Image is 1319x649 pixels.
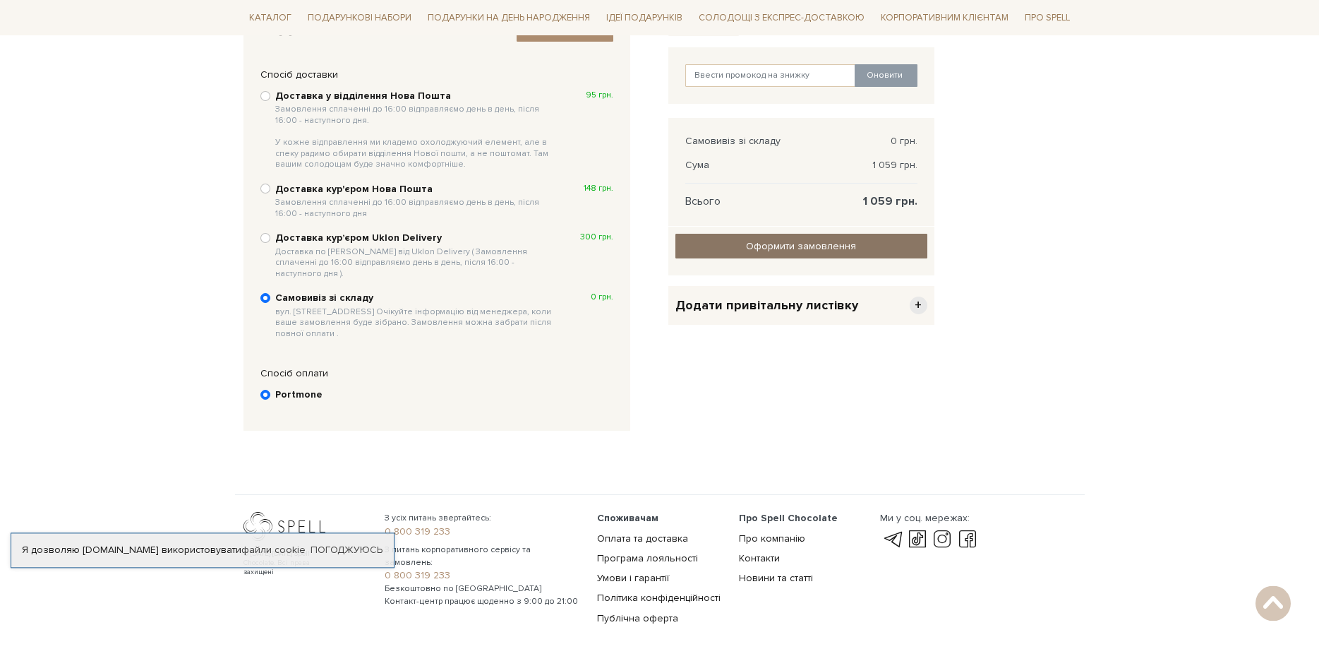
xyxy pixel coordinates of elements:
div: Спосіб доставки [253,69,620,81]
div: Спосіб оплати [253,367,620,380]
span: Про Spell [1019,7,1076,29]
input: Ввести промокод на знижку [685,64,856,87]
span: Ідеї подарунків [601,7,688,29]
a: telegram [880,531,904,548]
span: Безкоштовно по [GEOGRAPHIC_DATA] [385,583,580,595]
span: З усіх питань звертайтесь: [385,512,580,525]
span: З питань корпоративного сервісу та замовлень: [385,544,580,569]
a: 0 800 319 233 [385,525,580,538]
span: Подарунки на День народження [422,7,596,29]
span: 0 грн. [891,135,917,148]
a: Погоджуюсь [311,544,383,556]
a: facebook [956,531,980,548]
div: Ми у соц. мережах: [880,512,979,525]
b: Доставка курʼєром Uklon Delivery [275,232,557,279]
a: Корпоративним клієнтам [875,6,1014,30]
span: Замовлення сплаченні до 16:00 відправляємо день в день, після 16:00 - наступного дня. У кожне від... [275,104,557,170]
b: Самовивіз зі складу [275,292,557,339]
a: Політика конфіденційності [597,592,721,604]
div: Я дозволяю [DOMAIN_NAME] використовувати [11,544,394,556]
span: Сума [685,159,709,172]
span: вул. [STREET_ADDRESS] Очікуйте інформацію від менеджера, коли ваше замовлення буде зібрано. Замов... [275,306,557,340]
a: Умови і гарантії [597,572,669,584]
span: Споживачам [597,512,658,524]
b: Доставка у відділення Нова Пошта [275,90,557,170]
span: Додати привітальну листівку [675,297,858,314]
span: 1 059 грн. [863,195,917,208]
a: Солодощі з експрес-доставкою [693,6,870,30]
span: Самовивіз зі складу [685,135,781,148]
span: Про Spell Chocolate [739,512,838,524]
span: 148 грн. [584,183,613,194]
button: Оновити [855,64,917,87]
span: Контакт-центр працює щоденно з 9:00 до 21:00 [385,595,580,608]
span: 1 059 грн. [872,159,917,172]
a: Новини та статті [739,572,813,584]
input: Оформити замовлення [675,234,927,258]
a: Програма лояльності [597,552,698,564]
a: файли cookie [241,544,306,556]
a: instagram [930,531,954,548]
span: 0 грн. [591,292,613,303]
b: Доставка кур'єром Нова Пошта [275,183,557,219]
a: Публічна оферта [597,612,678,624]
a: Оплата та доставка [597,532,688,544]
span: Каталог [243,7,297,29]
b: Portmone [275,388,323,401]
span: Всього [685,195,721,208]
span: 300 грн. [580,232,613,243]
span: Подарункові набори [302,7,417,29]
a: Про компанію [739,532,805,544]
span: Доставка по [PERSON_NAME] від Uklon Delivery ( Замовлення сплаченні до 16:00 відправляємо день в ... [275,246,557,280]
span: 95 грн. [586,90,613,101]
a: tik-tok [905,531,929,548]
span: + [910,297,927,314]
a: 0 800 319 233 [385,569,580,582]
span: Замовлення сплаченні до 16:00 відправляємо день в день, після 16:00 - наступного дня [275,197,557,219]
a: Контакти [739,552,780,564]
